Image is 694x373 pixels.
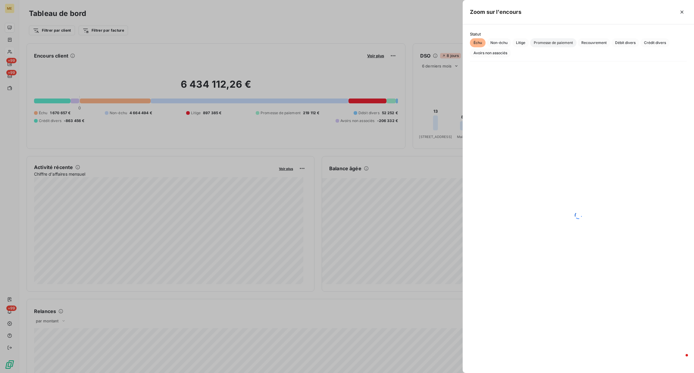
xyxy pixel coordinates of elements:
[512,38,529,47] button: Litige
[530,38,577,47] button: Promesse de paiement
[470,8,521,16] h5: Zoom sur l’encours
[470,49,511,58] button: Avoirs non associés
[470,32,687,36] span: Statut
[578,38,610,47] button: Recouvrement
[640,38,670,47] button: Crédit divers
[470,38,486,47] button: Échu
[487,38,511,47] button: Non-échu
[674,353,688,367] iframe: Intercom live chat
[611,38,639,47] button: Débit divers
